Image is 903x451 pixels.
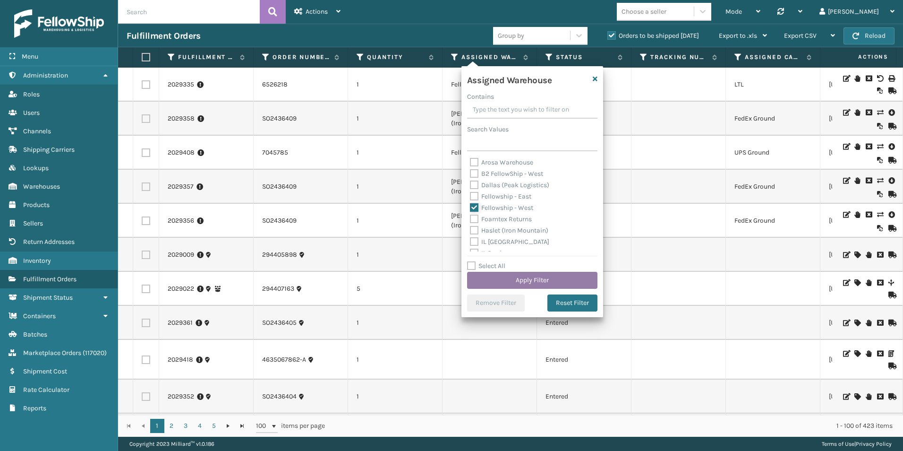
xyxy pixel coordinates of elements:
[888,75,894,82] i: Print BOL
[348,238,443,272] td: 1
[467,295,525,312] button: Remove Filter
[537,306,631,340] td: Entered
[537,380,631,414] td: Entered
[843,320,849,326] i: Edit
[854,143,860,150] i: On Hold
[461,53,519,61] label: Assigned Warehouse
[888,210,894,219] i: Pull Label
[537,414,631,448] td: Entered
[866,75,871,82] i: Cancel Fulfillment Order
[467,124,509,134] label: Search Values
[467,92,494,102] label: Contains
[262,284,294,294] a: 294407163
[843,393,849,400] i: Edit
[877,177,883,184] i: Change shipping
[443,170,537,204] td: [PERSON_NAME] (Ironlink Logistics)
[23,330,47,338] span: Batches
[178,53,235,61] label: Fulfillment Order Id
[467,272,597,289] button: Apply Filter
[822,441,854,447] a: Terms of Use
[854,177,860,184] i: On Hold
[822,437,892,451] div: |
[877,279,883,286] i: Cancel Fulfillment Order
[348,340,443,380] td: 1
[888,393,894,400] i: Mark as Shipped
[443,136,537,170] td: Fellowship - West
[23,164,49,172] span: Lookups
[23,275,77,283] span: Fulfillment Orders
[854,109,860,116] i: On Hold
[877,320,883,326] i: Cancel Fulfillment Order
[207,419,221,433] a: 5
[745,53,802,61] label: Assigned Carrier Service
[470,238,549,246] label: IL [GEOGRAPHIC_DATA]
[168,216,194,225] a: 2029356
[14,9,104,38] img: logo
[168,250,194,260] a: 2029009
[854,350,860,357] i: Assign Carrier and Warehouse
[23,294,73,302] span: Shipment Status
[467,102,597,119] input: Type the text you wish to filter on
[23,349,81,357] span: Marketplace Orders
[607,32,699,40] label: Orders to be shipped [DATE]
[348,414,443,448] td: 1
[547,295,597,312] button: Reset Filter
[866,279,871,286] i: On Hold
[888,279,894,286] i: Split Fulfillment Order
[866,350,871,357] i: On Hold
[23,71,68,79] span: Administration
[726,68,820,102] td: LTL
[164,419,179,433] a: 2
[23,257,51,265] span: Inventory
[854,211,860,218] i: On Hold
[168,284,194,294] a: 2029022
[23,386,69,394] span: Rate Calculator
[168,182,194,191] a: 2029357
[168,80,194,89] a: 2029335
[784,32,817,40] span: Export CSV
[23,182,60,191] span: Warehouses
[262,148,288,157] a: 7045785
[262,318,297,328] a: SO2436405
[168,148,195,157] a: 2029408
[256,421,270,431] span: 100
[866,211,871,218] i: Cancel Fulfillment Order
[866,252,871,258] i: On Hold
[854,320,860,326] i: Assign Carrier and Warehouse
[23,404,46,412] span: Reports
[843,177,849,184] i: Edit
[888,108,894,117] i: Pull Label
[726,102,820,136] td: FedEx Ground
[256,419,325,433] span: items per page
[877,393,883,400] i: Cancel Fulfillment Order
[23,312,56,320] span: Containers
[888,363,894,369] i: Mark as Shipped
[443,102,537,136] td: [PERSON_NAME] (Ironlink Logistics)
[888,292,894,298] i: Mark as Shipped
[348,170,443,204] td: 1
[262,114,297,123] a: SO2436409
[239,422,246,430] span: Go to the last page
[877,252,883,258] i: Cancel Fulfillment Order
[877,87,883,94] i: Reoptimize
[877,350,883,357] i: Cancel Fulfillment Order
[348,136,443,170] td: 1
[726,170,820,204] td: FedEx Ground
[348,272,443,306] td: 5
[888,142,894,151] i: Pull Label
[23,90,40,98] span: Roles
[262,80,288,89] a: 6526218
[866,393,871,400] i: On Hold
[877,143,883,150] i: Change shipping
[168,355,193,364] a: 2029418
[23,219,43,227] span: Sellers
[650,53,707,61] label: Tracking Number
[843,211,849,218] i: Edit
[306,8,328,16] span: Actions
[828,49,894,65] span: Actions
[83,349,107,357] span: ( 117020 )
[719,32,757,40] span: Export to .xls
[470,226,548,234] label: Haslet (Iron Mountain)
[843,252,849,258] i: Edit
[888,87,894,94] i: Mark as Shipped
